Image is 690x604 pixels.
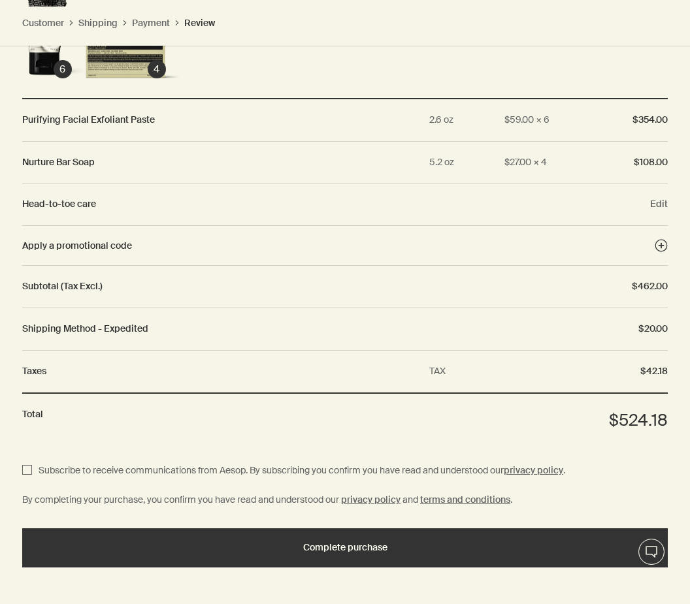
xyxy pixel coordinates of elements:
[429,364,567,379] dd: TAX
[510,494,512,505] span: .
[429,112,491,128] div: 2.6 oz
[132,17,170,29] button: Payment
[22,494,339,505] span: By completing your purchase, you confirm you have read and understood our
[22,239,668,252] button: Apply a promotional code
[22,17,64,29] button: Customer
[22,240,655,251] div: Apply a promotional code
[420,494,510,505] strong: terms and conditions
[184,17,215,29] button: Review
[22,528,668,567] button: Complete purchase
[429,155,491,170] div: 5.2 oz
[625,321,668,337] dd: $20.00
[22,279,593,294] dt: Subtotal (Tax Excl.)
[22,197,611,212] dt: Head-to-toe care
[504,112,567,128] div: $59.00 × 6
[402,494,418,505] span: and
[341,492,401,509] a: privacy policy
[22,155,95,170] a: Nurture Bar Soap
[420,492,510,509] a: terms and conditions
[22,112,155,128] a: Purifying Facial Exfoliant Paste
[619,279,668,294] dd: $462.00
[563,464,565,476] span: .
[606,155,668,170] dd: $108.00
[638,539,665,565] button: Live Assistance
[303,543,387,552] span: Complete purchase
[650,198,668,210] button: Edit
[341,494,401,505] strong: privacy policy
[504,464,563,476] strong: privacy policy
[78,17,118,29] button: Shipping
[22,407,570,435] dt: Total
[22,364,403,379] dt: Taxes
[22,321,599,337] dt: Shipping Method - Expedited
[504,463,563,479] a: privacy policy
[504,155,567,170] div: $27.00 × 4
[39,464,504,476] span: Subscribe to receive communications from Aesop. By subscribing you confirm you have read and unde...
[606,112,668,128] dd: $354.00
[606,364,668,379] dd: $42.18
[596,407,668,435] dd: $524.18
